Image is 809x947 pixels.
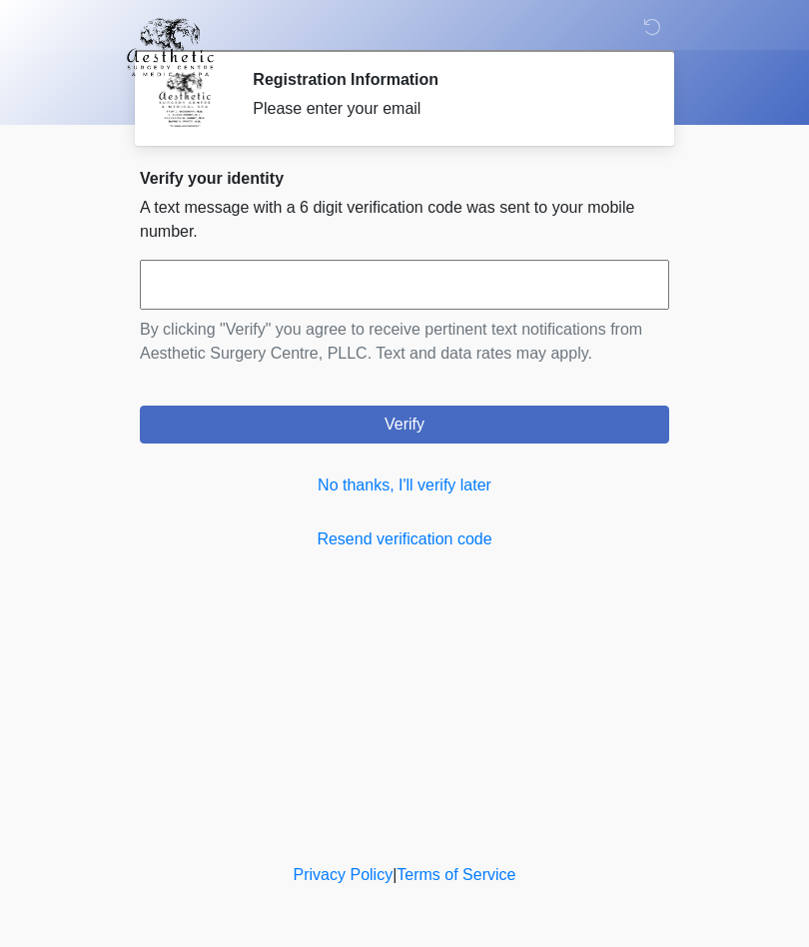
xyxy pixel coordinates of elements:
[140,169,669,188] h2: Verify your identity
[294,866,394,883] a: Privacy Policy
[120,15,221,79] img: Aesthetic Surgery Centre, PLLC Logo
[155,70,215,130] img: Agent Avatar
[140,473,669,497] a: No thanks, I'll verify later
[397,866,515,883] a: Terms of Service
[140,318,669,366] p: By clicking "Verify" you agree to receive pertinent text notifications from Aesthetic Surgery Cen...
[253,97,639,121] div: Please enter your email
[393,866,397,883] a: |
[140,196,669,244] p: A text message with a 6 digit verification code was sent to your mobile number.
[140,527,669,551] a: Resend verification code
[140,406,669,444] button: Verify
